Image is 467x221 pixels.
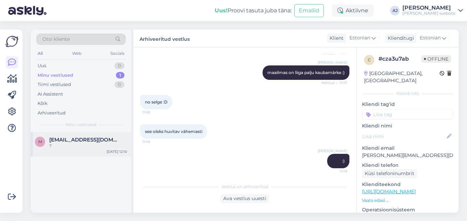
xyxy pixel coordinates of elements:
[318,148,347,154] span: [PERSON_NAME]
[321,80,347,85] span: Nähtud ✓ 11:47
[322,169,347,174] span: 11:49
[362,197,453,204] p: Vaata edasi ...
[378,55,421,63] div: # cza3u7ab
[215,7,292,15] div: Proovi tasuta juba täna:
[362,181,453,188] p: Klienditeekond
[362,101,453,108] p: Kliendi tag'id
[332,4,374,17] div: Aktiivne
[38,110,66,116] div: Arhiveeritud
[362,162,453,169] p: Kliendi telefon
[142,139,168,144] span: 11:48
[66,122,96,128] span: Minu vestlused
[267,70,345,75] span: maailmas on liiga palju kaubamärke :)
[402,5,463,16] a: [PERSON_NAME][PERSON_NAME] website
[420,34,441,42] span: Estonian
[364,70,440,84] div: [GEOGRAPHIC_DATA], [GEOGRAPHIC_DATA]
[49,143,127,149] div: ?
[139,34,190,43] label: Arhiveeritud vestlus
[145,99,168,105] span: no selge :D
[402,11,455,16] div: [PERSON_NAME] website
[342,158,345,163] span: :)
[362,152,453,159] p: [PERSON_NAME][EMAIL_ADDRESS][DOMAIN_NAME]
[38,62,46,69] div: Uus
[109,49,126,58] div: Socials
[362,169,417,178] div: Küsi telefoninumbrit
[362,122,453,130] p: Kliendi nimi
[327,35,344,42] div: Klient
[38,100,48,107] div: Kõik
[362,133,445,140] input: Lisa nimi
[38,81,71,88] div: Tiimi vestlused
[71,49,83,58] div: Web
[107,149,127,154] div: [DATE] 12:10
[38,139,42,144] span: m
[362,188,416,195] a: [URL][DOMAIN_NAME]
[385,35,414,42] div: Klienditugi
[362,145,453,152] p: Kliendi email
[145,129,202,134] span: see oleks huvitav vähemasti
[362,206,453,213] p: Operatsioonisüsteem
[49,137,120,143] span: murrelka@gmail.com
[362,109,453,120] input: Lisa tag
[36,49,44,58] div: All
[38,72,73,79] div: Minu vestlused
[38,91,63,98] div: AI Assistent
[115,81,124,88] div: 0
[116,72,124,79] div: 1
[390,6,400,15] div: AJ
[349,34,370,42] span: Estonian
[42,36,70,43] span: Otsi kliente
[362,90,453,97] div: Kliendi info
[222,184,268,190] span: Vestlus on arhiveeritud
[294,4,324,17] button: Emailid
[402,5,455,11] div: [PERSON_NAME]
[421,55,451,63] span: Offline
[5,35,18,48] img: Askly Logo
[221,194,269,203] div: Ava vestlus uuesti
[142,110,168,115] span: 11:48
[215,7,228,14] b: Uus!
[318,60,347,65] span: [PERSON_NAME]
[115,62,124,69] div: 0
[368,57,371,62] span: c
